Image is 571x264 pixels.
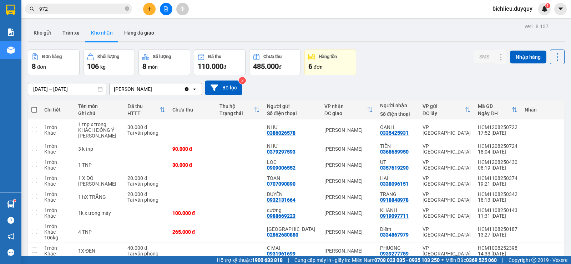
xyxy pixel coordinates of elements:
[423,175,471,187] div: VP [GEOGRAPHIC_DATA]
[253,62,279,71] span: 485.000
[478,197,517,203] div: 18:13 [DATE]
[423,124,471,136] div: VP [GEOGRAPHIC_DATA]
[6,6,17,14] span: Gửi:
[267,213,295,219] div: 0988669223
[216,100,263,119] th: Toggle SortBy
[7,233,14,240] span: notification
[44,191,71,197] div: 1 món
[127,130,165,136] div: Tại văn phòng
[380,159,415,165] div: UT
[127,197,165,203] div: Tại văn phòng
[380,130,409,136] div: 0335425931
[6,22,63,31] div: MAI
[153,54,171,59] div: Số lượng
[172,210,213,216] div: 100.000 đ
[304,50,356,75] button: Hàng tồn6đơn
[279,64,282,70] span: đ
[127,175,165,181] div: 20.000 đ
[124,100,168,119] th: Toggle SortBy
[478,165,517,171] div: 08:19 [DATE]
[308,62,312,71] span: 6
[445,256,497,264] span: Miền Bắc
[7,29,15,36] img: solution-icon
[267,110,317,116] div: Số điện thoại
[423,226,471,238] div: VP [GEOGRAPHIC_DATA]
[525,22,549,30] div: ver 1.8.137
[28,24,57,41] button: Kho gửi
[176,3,189,15] button: aim
[172,146,213,152] div: 90.000 đ
[510,51,546,63] button: Nhập hàng
[380,103,415,108] div: Người nhận
[78,127,120,139] div: KHÁCH ĐỒNG Ý MAI NHẬN
[78,248,120,254] div: 1X ĐEN
[380,143,415,149] div: TIÊN
[118,24,160,41] button: Hàng đã giao
[6,6,63,22] div: [PERSON_NAME]
[44,223,71,229] div: 1 món
[478,124,517,130] div: HCM1208250722
[160,3,172,15] button: file-add
[380,226,415,232] div: Diễm
[7,46,15,54] img: warehouse-icon
[474,50,495,63] button: SMS
[478,251,517,257] div: 14:33 [DATE]
[44,229,71,235] div: Khác
[44,149,71,155] div: Khác
[44,181,71,187] div: Khác
[478,110,512,116] div: Ngày ĐH
[352,256,440,264] span: Miền Nam
[42,54,62,59] div: Đơn hàng
[44,235,71,240] div: 106 kg
[267,226,317,232] div: MỸ ÚC
[68,6,141,23] div: VP [GEOGRAPHIC_DATA]
[419,100,474,119] th: Toggle SortBy
[267,103,317,109] div: Người gửi
[205,81,242,95] button: Bộ lọc
[57,24,85,41] button: Trên xe
[142,62,146,71] span: 8
[67,48,100,55] span: Chưa cước :
[127,245,165,251] div: 40.000 đ
[267,181,295,187] div: 0707090890
[28,50,80,75] button: Đơn hàng8đơn
[78,210,120,216] div: 1k x trong máy
[44,251,71,257] div: Khác
[100,64,106,70] span: kg
[68,7,85,14] span: Nhận:
[478,181,517,187] div: 19:21 [DATE]
[78,181,120,187] div: MAI NHÂN
[147,6,152,11] span: plus
[180,6,185,11] span: aim
[380,245,415,251] div: PHUONG
[423,110,465,116] div: ĐC lấy
[324,210,373,216] div: [PERSON_NAME]
[267,191,317,197] div: DUYÊN
[28,83,106,95] input: Select a date range.
[324,103,368,109] div: VP nhận
[478,232,517,238] div: 13:27 [DATE]
[37,64,46,70] span: đơn
[380,251,409,257] div: 0939277759
[267,245,317,251] div: C MAI
[267,159,317,165] div: LOC
[172,162,213,168] div: 30.000 đ
[44,107,71,113] div: Chi tiết
[502,256,503,264] span: |
[263,54,282,59] div: Chưa thu
[288,256,289,264] span: |
[380,191,415,197] div: TRANG
[172,107,213,113] div: Chưa thu
[14,200,16,202] sup: 1
[380,213,409,219] div: 0919097711
[78,121,120,127] div: 1 tnp x trong
[97,54,119,59] div: Khối lượng
[44,130,71,136] div: Khác
[478,130,517,136] div: 17:52 [DATE]
[478,213,517,219] div: 11:31 [DATE]
[380,197,409,203] div: 0918848978
[478,191,517,197] div: HCM1108250342
[324,162,373,168] div: [PERSON_NAME]
[324,146,373,152] div: [PERSON_NAME]
[380,165,409,171] div: 0357619290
